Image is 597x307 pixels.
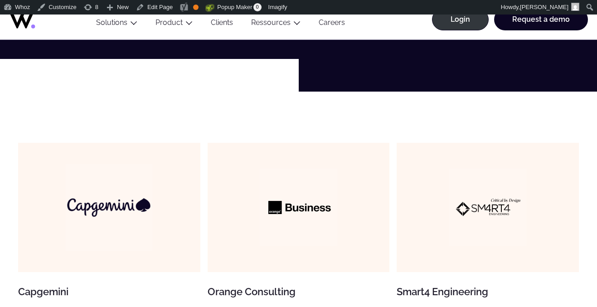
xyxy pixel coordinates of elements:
[251,18,291,27] a: Ressources
[208,287,390,297] h3: Orange Consulting
[146,18,202,30] button: Product
[87,18,146,30] button: Solutions
[537,247,584,294] iframe: Chatbot
[449,169,527,246] img: Smart4 Engineering
[193,5,199,10] div: OK
[260,169,337,246] img: Orange Consulting
[520,4,568,10] span: [PERSON_NAME]
[494,9,588,30] a: Request a demo
[242,18,310,30] button: Ressources
[432,9,489,30] a: Login
[202,18,242,30] a: Clients
[155,18,183,27] a: Product
[66,164,153,251] img: Capgemini
[253,3,262,11] span: 0
[397,287,579,297] h3: Smart4 Engineering
[310,18,354,30] a: Careers
[18,287,200,297] h3: Capgemini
